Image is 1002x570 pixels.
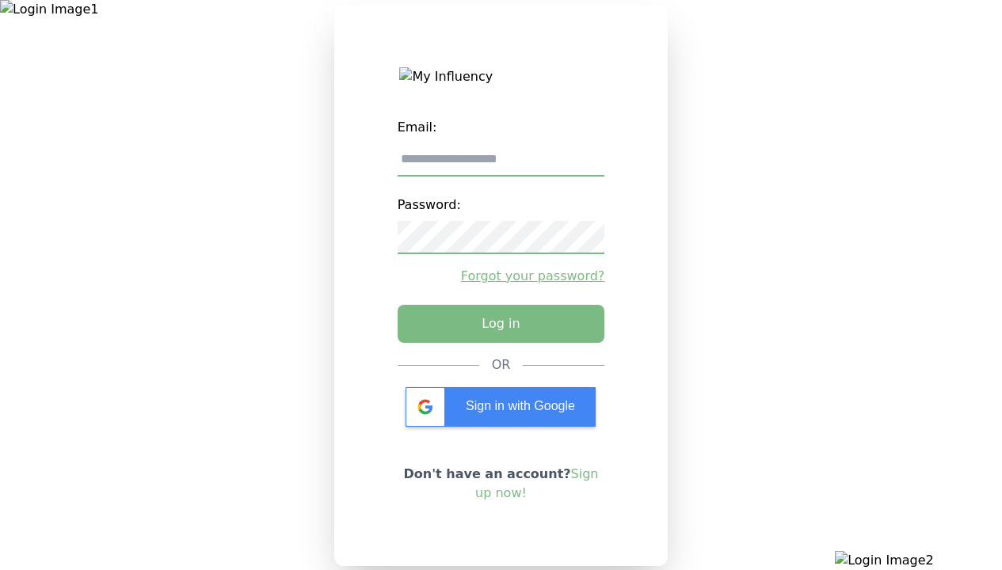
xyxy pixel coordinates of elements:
[466,399,575,412] span: Sign in with Google
[398,267,605,286] a: Forgot your password?
[492,355,511,374] div: OR
[835,551,1002,570] img: Login Image2
[398,465,605,503] p: Don't have an account?
[398,112,605,143] label: Email:
[406,387,596,427] div: Sign in with Google
[398,189,605,221] label: Password:
[399,67,602,86] img: My Influency
[398,305,605,343] button: Log in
